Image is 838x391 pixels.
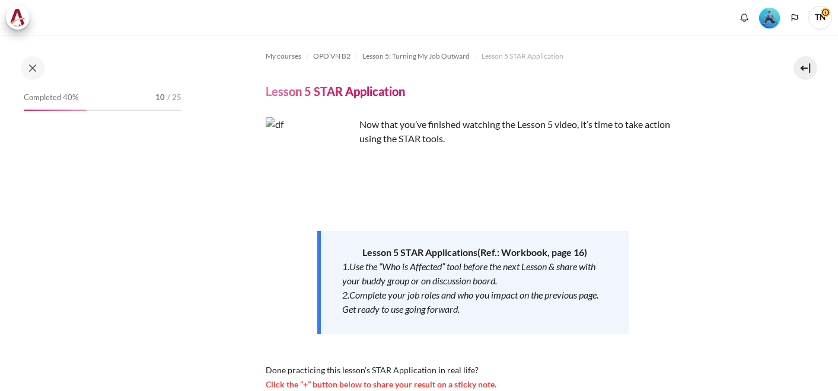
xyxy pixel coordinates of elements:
a: User menu [808,6,832,30]
span: Ref.: Workbook, page 16 [480,246,584,258]
img: Level #3 [759,8,780,28]
a: Lesson 5: Turning My Job Outward [362,49,470,63]
span: Lesson 5: Turning My Job Outward [362,51,470,62]
span: TN [808,6,832,30]
div: 40% [24,110,87,111]
strong: Lesson 5 STAR Applications [362,246,477,258]
span: OPO VN B2 [313,51,351,62]
div: 2.Complete your job roles and who you impact on the previous page. Get ready to use going forward. [342,288,607,316]
span: Lesson 5 STAR Application [482,51,563,62]
strong: ( ) [477,246,587,258]
div: 1.Use the “Who is Affected” tool before the next Lesson & share with your buddy group or on discu... [342,259,607,288]
span: Click the “+” button below to share your result on a sticky note. [266,379,496,389]
div: Show notification window with no new notifications [735,9,753,27]
span: Done practicing this lesson’s STAR Application in real life? [266,365,479,375]
span: Now that you’ve finished watching the Lesson 5 video, it’s time to take action using the STAR tools. [359,118,670,144]
button: Languages [786,9,804,27]
img: Architeck [9,9,26,27]
a: My courses [266,49,301,63]
a: Level #3 [754,7,785,28]
span: / 25 [167,92,181,104]
a: Architeck Architeck [6,6,36,30]
div: Level #3 [759,7,780,28]
a: Lesson 5 STAR Application [482,49,563,63]
span: Completed 40% [24,92,78,104]
a: OPO VN B2 [313,49,351,63]
img: df [266,117,355,206]
h4: Lesson 5 STAR Application [266,84,405,99]
nav: Navigation bar [266,47,754,66]
span: 10 [155,92,165,104]
span: My courses [266,51,301,62]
